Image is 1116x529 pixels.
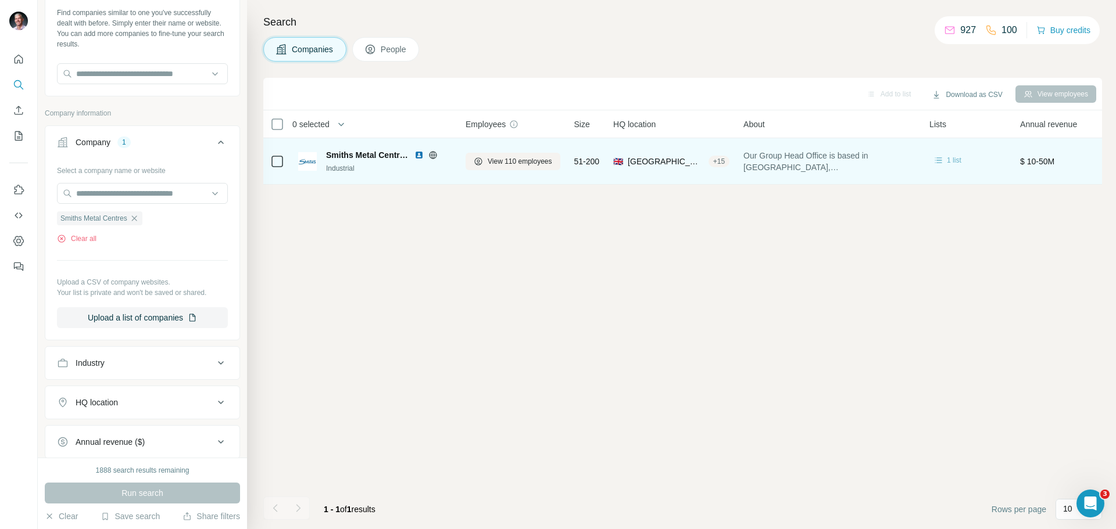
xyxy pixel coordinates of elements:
[60,213,127,224] span: Smiths Metal Centres
[381,44,407,55] span: People
[263,14,1102,30] h4: Search
[1001,23,1017,37] p: 100
[76,357,105,369] div: Industry
[9,74,28,95] button: Search
[57,277,228,287] p: Upload a CSV of company websites.
[292,44,334,55] span: Companies
[628,156,704,167] span: [GEOGRAPHIC_DATA], [GEOGRAPHIC_DATA], [GEOGRAPHIC_DATA]
[324,505,340,514] span: 1 - 1
[45,108,240,118] p: Company information
[9,49,28,70] button: Quick start
[340,505,347,514] span: of
[414,150,424,160] img: LinkedIn logo
[743,150,915,173] span: Our Group Head Office is based in [GEOGRAPHIC_DATA], [GEOGRAPHIC_DATA] and this is where all our ...
[9,12,28,30] img: Avatar
[9,100,28,121] button: Enrich CSV
[57,233,96,244] button: Clear all
[45,510,78,522] button: Clear
[1100,490,1110,499] span: 3
[9,205,28,226] button: Use Surfe API
[743,118,765,130] span: About
[574,156,600,167] span: 51-200
[992,503,1046,515] span: Rows per page
[76,436,145,448] div: Annual revenue ($)
[9,231,28,251] button: Dashboard
[117,137,131,147] div: 1
[9,125,28,146] button: My lists
[924,86,1010,103] button: Download as CSV
[101,510,160,522] button: Save search
[57,161,228,176] div: Select a company name or website
[326,149,409,161] span: Smiths Metal Centres
[57,307,228,328] button: Upload a list of companies
[9,256,28,277] button: Feedback
[45,388,239,416] button: HQ location
[1020,157,1054,166] span: $ 10-50M
[292,118,330,130] span: 0 selected
[96,465,189,476] div: 1888 search results remaining
[1076,490,1104,517] iframe: Intercom live chat
[183,510,240,522] button: Share filters
[947,155,961,165] span: 1 list
[57,287,228,298] p: Your list is private and won't be saved or shared.
[347,505,352,514] span: 1
[929,118,946,130] span: Lists
[488,156,552,167] span: View 110 employees
[709,156,729,167] div: + 15
[613,156,623,167] span: 🇬🇧
[45,128,239,161] button: Company1
[466,118,506,130] span: Employees
[298,152,317,171] img: Logo of Smiths Metal Centres
[960,23,976,37] p: 927
[326,163,452,174] div: Industrial
[76,136,110,148] div: Company
[1063,503,1072,514] p: 10
[57,8,228,49] div: Find companies similar to one you've successfully dealt with before. Simply enter their name or w...
[76,397,118,408] div: HQ location
[9,179,28,200] button: Use Surfe on LinkedIn
[1020,118,1077,130] span: Annual revenue
[324,505,375,514] span: results
[45,428,239,456] button: Annual revenue ($)
[574,118,590,130] span: Size
[1036,22,1090,38] button: Buy credits
[613,118,656,130] span: HQ location
[45,349,239,377] button: Industry
[466,153,560,170] button: View 110 employees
